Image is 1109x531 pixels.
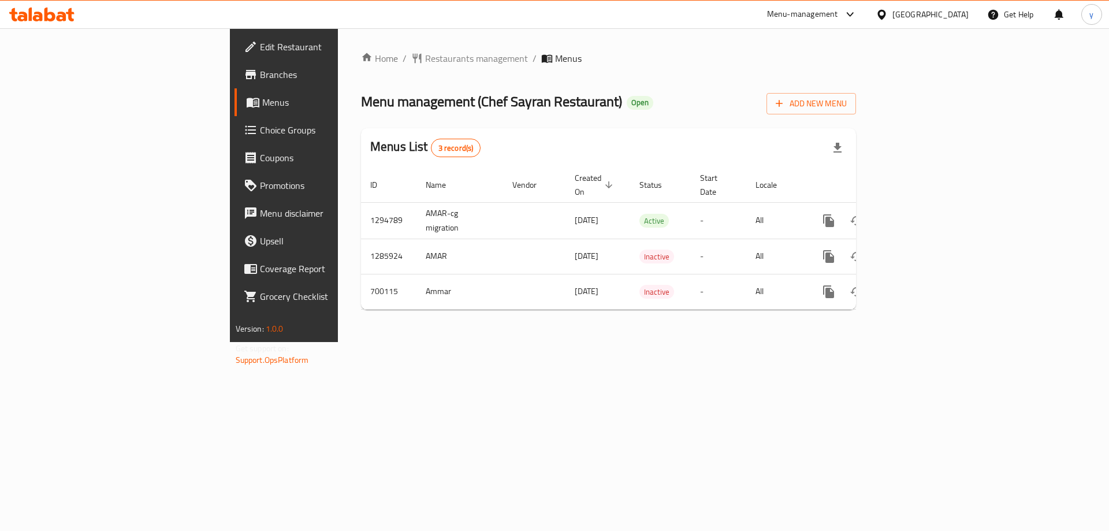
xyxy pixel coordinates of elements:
td: - [691,202,746,239]
td: - [691,239,746,274]
span: [DATE] [575,284,598,299]
span: Branches [260,68,406,81]
span: Created On [575,171,616,199]
span: 1.0.0 [266,321,284,336]
span: y [1089,8,1093,21]
span: Restaurants management [425,51,528,65]
span: 3 record(s) [431,143,481,154]
a: Support.OpsPlatform [236,352,309,367]
button: more [815,243,843,270]
span: Get support on: [236,341,289,356]
span: Add New Menu [776,96,847,111]
span: Menus [555,51,582,65]
a: Upsell [235,227,415,255]
a: Restaurants management [411,51,528,65]
span: Grocery Checklist [260,289,406,303]
button: more [815,278,843,306]
td: All [746,239,806,274]
div: Menu-management [767,8,838,21]
td: AMAR-cg migration [416,202,503,239]
td: Ammar [416,274,503,309]
span: Version: [236,321,264,336]
span: ID [370,178,392,192]
span: Menu management ( Chef Sayran Restaurant ) [361,88,622,114]
span: Choice Groups [260,123,406,137]
span: Active [639,214,669,228]
button: Add New Menu [766,93,856,114]
button: more [815,207,843,235]
td: All [746,202,806,239]
span: Vendor [512,178,552,192]
span: Coupons [260,151,406,165]
button: Change Status [843,278,870,306]
span: Inactive [639,250,674,263]
a: Menus [235,88,415,116]
div: [GEOGRAPHIC_DATA] [892,8,969,21]
a: Edit Restaurant [235,33,415,61]
span: Menu disclaimer [260,206,406,220]
span: [DATE] [575,213,598,228]
h2: Menus List [370,138,481,157]
span: Locale [756,178,792,192]
a: Branches [235,61,415,88]
span: Start Date [700,171,732,199]
div: Open [627,96,653,110]
div: Total records count [431,139,481,157]
a: Choice Groups [235,116,415,144]
li: / [533,51,537,65]
span: Upsell [260,234,406,248]
span: [DATE] [575,248,598,263]
td: - [691,274,746,309]
a: Promotions [235,172,415,199]
td: AMAR [416,239,503,274]
button: Change Status [843,207,870,235]
span: Name [426,178,461,192]
span: Menus [262,95,406,109]
a: Coupons [235,144,415,172]
nav: breadcrumb [361,51,856,65]
span: Promotions [260,179,406,192]
span: Open [627,98,653,107]
th: Actions [806,168,935,203]
span: Edit Restaurant [260,40,406,54]
div: Export file [824,134,851,162]
span: Inactive [639,285,674,299]
span: Coverage Report [260,262,406,276]
span: Status [639,178,677,192]
a: Grocery Checklist [235,283,415,310]
a: Menu disclaimer [235,199,415,227]
a: Coverage Report [235,255,415,283]
button: Change Status [843,243,870,270]
td: All [746,274,806,309]
table: enhanced table [361,168,935,310]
